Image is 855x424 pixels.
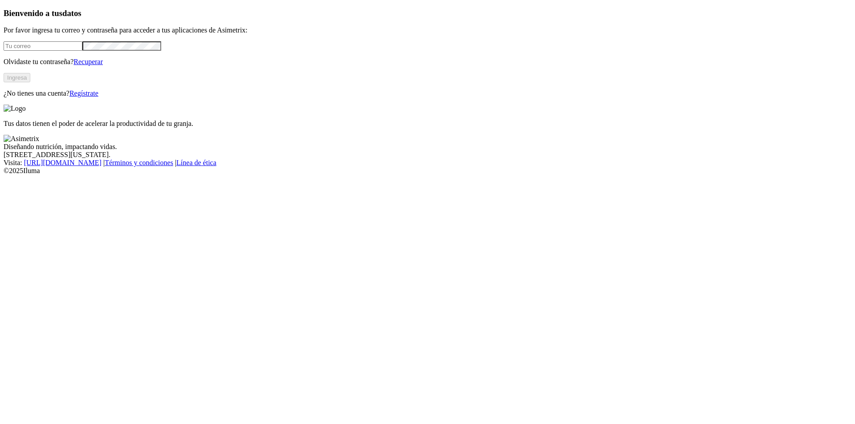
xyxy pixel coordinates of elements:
[4,58,851,66] p: Olvidaste tu contraseña?
[4,41,82,51] input: Tu correo
[4,159,851,167] div: Visita : | |
[4,135,39,143] img: Asimetrix
[4,8,851,18] h3: Bienvenido a tus
[4,143,851,151] div: Diseñando nutrición, impactando vidas.
[69,89,98,97] a: Regístrate
[4,73,30,82] button: Ingresa
[176,159,216,166] a: Línea de ética
[4,89,851,97] p: ¿No tienes una cuenta?
[4,105,26,113] img: Logo
[105,159,173,166] a: Términos y condiciones
[4,151,851,159] div: [STREET_ADDRESS][US_STATE].
[62,8,81,18] span: datos
[4,120,851,128] p: Tus datos tienen el poder de acelerar la productividad de tu granja.
[24,159,102,166] a: [URL][DOMAIN_NAME]
[73,58,103,65] a: Recuperar
[4,167,851,175] div: © 2025 Iluma
[4,26,851,34] p: Por favor ingresa tu correo y contraseña para acceder a tus aplicaciones de Asimetrix:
